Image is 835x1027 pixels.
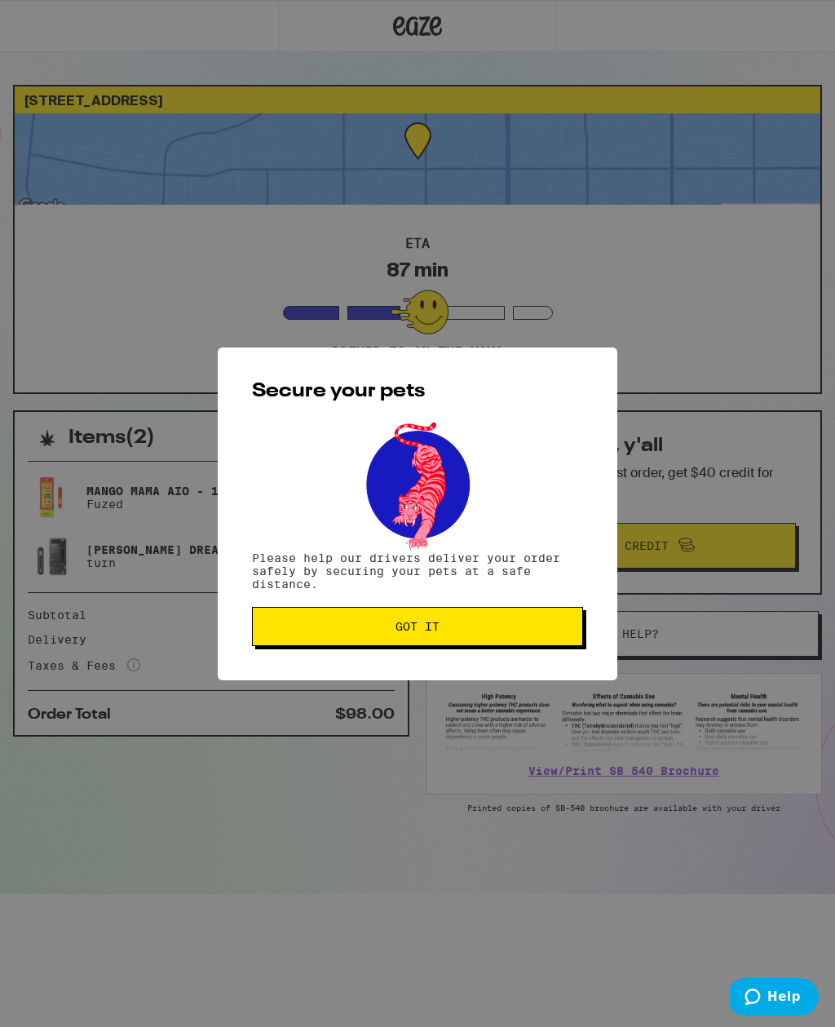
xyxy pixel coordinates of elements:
iframe: Opens a widget where you can find more information [730,978,819,1019]
button: Got it [252,607,583,646]
h2: Secure your pets [252,382,583,401]
p: Please help our drivers deliver your order safely by securing your pets at a safe distance. [252,551,583,591]
span: Got it [395,621,440,632]
img: pets [351,418,484,551]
